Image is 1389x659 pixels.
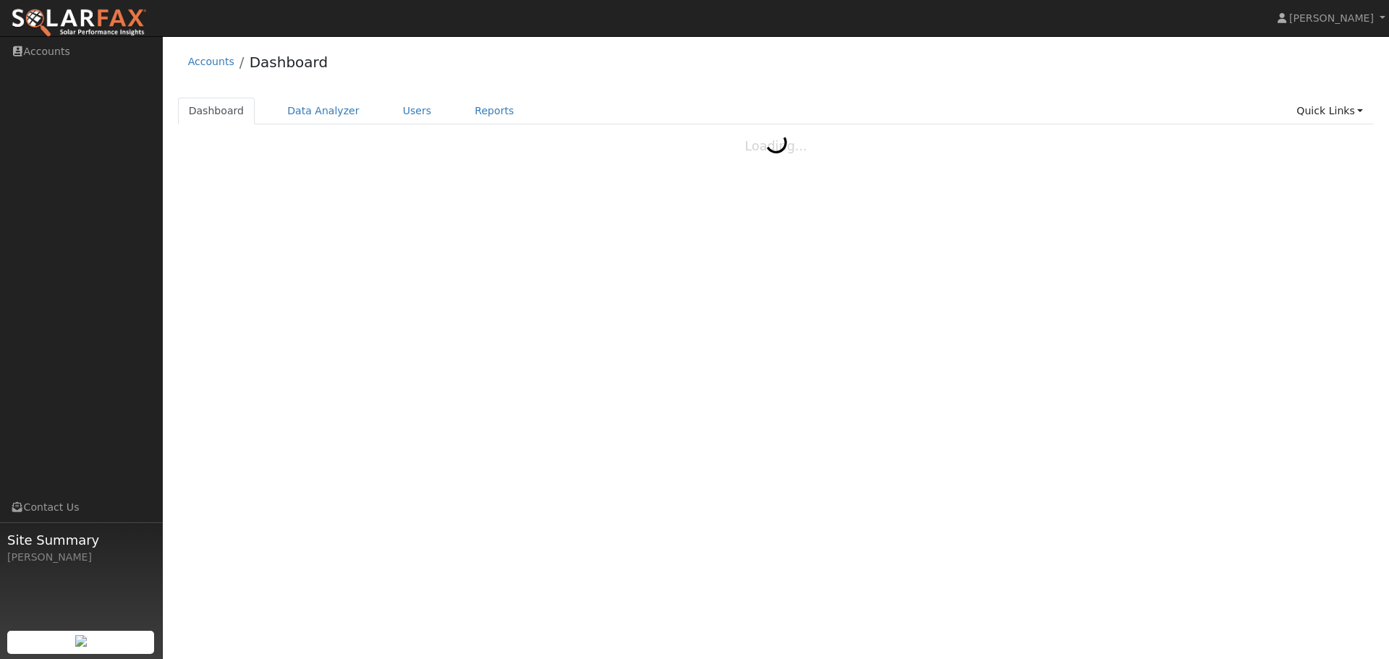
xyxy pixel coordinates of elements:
a: Dashboard [178,98,255,124]
span: Site Summary [7,530,155,550]
div: [PERSON_NAME] [7,550,155,565]
a: Data Analyzer [276,98,370,124]
a: Users [392,98,443,124]
a: Reports [464,98,524,124]
span: [PERSON_NAME] [1289,12,1374,24]
img: SolarFax [11,8,147,38]
a: Dashboard [250,54,328,71]
img: retrieve [75,635,87,647]
a: Accounts [188,56,234,67]
a: Quick Links [1286,98,1374,124]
